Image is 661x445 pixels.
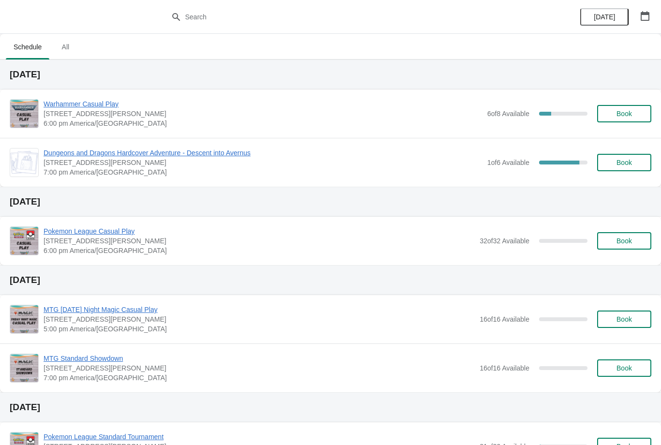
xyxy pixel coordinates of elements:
span: 7:00 pm America/[GEOGRAPHIC_DATA] [44,373,475,383]
span: 6:00 pm America/[GEOGRAPHIC_DATA] [44,119,482,128]
h2: [DATE] [10,402,651,412]
button: Book [597,105,651,122]
span: 32 of 32 Available [480,237,529,245]
span: Warhammer Casual Play [44,99,482,109]
button: Book [597,154,651,171]
span: Book [616,315,632,323]
button: Book [597,359,651,377]
button: [DATE] [580,8,629,26]
span: 16 of 16 Available [480,364,529,372]
span: [STREET_ADDRESS][PERSON_NAME] [44,236,475,246]
span: Pokemon League Standard Tournament [44,432,475,442]
span: 7:00 pm America/[GEOGRAPHIC_DATA] [44,167,482,177]
span: Pokemon League Casual Play [44,226,475,236]
span: All [53,38,77,56]
span: 6:00 pm America/[GEOGRAPHIC_DATA] [44,246,475,255]
span: MTG [DATE] Night Magic Casual Play [44,305,475,314]
span: Book [616,159,632,166]
span: Book [616,364,632,372]
span: 5:00 pm America/[GEOGRAPHIC_DATA] [44,324,475,334]
span: 6 of 8 Available [487,110,529,118]
span: 16 of 16 Available [480,315,529,323]
span: Book [616,110,632,118]
input: Search [185,8,496,26]
img: Dungeons and Dragons Hardcover Adventure - Descent into Avernus | 2040 Louetta Rd Ste I Spring, T... [10,151,38,174]
span: 1 of 6 Available [487,159,529,166]
img: MTG Friday Night Magic Casual Play | 2040 Louetta Rd Ste I Spring, TX 77388 | 5:00 pm America/Chi... [10,305,38,333]
img: MTG Standard Showdown | 2040 Louetta Rd Ste I Spring, TX 77388 | 7:00 pm America/Chicago [10,354,38,382]
h2: [DATE] [10,197,651,207]
span: [DATE] [594,13,615,21]
h2: [DATE] [10,70,651,79]
span: [STREET_ADDRESS][PERSON_NAME] [44,158,482,167]
button: Book [597,311,651,328]
span: MTG Standard Showdown [44,354,475,363]
span: [STREET_ADDRESS][PERSON_NAME] [44,314,475,324]
span: Schedule [6,38,49,56]
span: [STREET_ADDRESS][PERSON_NAME] [44,109,482,119]
span: [STREET_ADDRESS][PERSON_NAME] [44,363,475,373]
span: Book [616,237,632,245]
img: Warhammer Casual Play | 2040 Louetta Rd Ste I Spring, TX 77388 | 6:00 pm America/Chicago [10,100,38,128]
h2: [DATE] [10,275,651,285]
button: Book [597,232,651,250]
span: Dungeons and Dragons Hardcover Adventure - Descent into Avernus [44,148,482,158]
img: Pokemon League Casual Play | 2040 Louetta Rd Ste I Spring, TX 77388 | 6:00 pm America/Chicago [10,227,38,255]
